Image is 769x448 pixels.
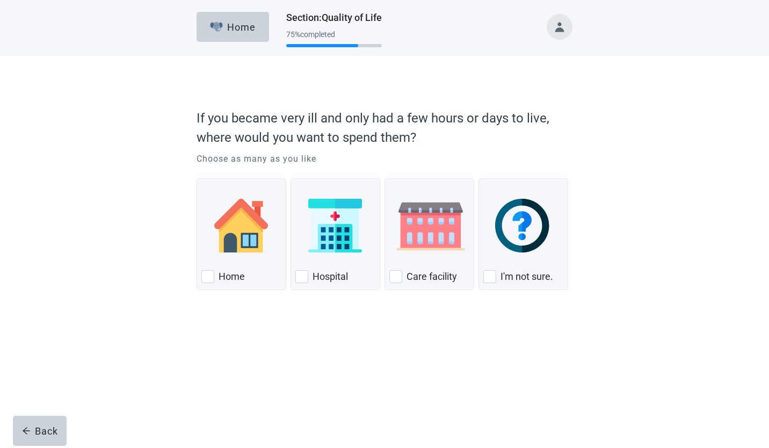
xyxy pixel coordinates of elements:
[13,416,67,446] button: arrow-leftBack
[197,153,572,165] p: Choose as many as you like
[313,270,348,283] label: Hospital
[286,30,382,39] div: 75 % completed
[197,12,269,42] button: ElephantHome
[219,270,245,283] label: Home
[500,270,553,283] label: I'm not sure.
[197,178,286,290] div: Home, checkbox, not checked
[291,178,380,290] div: Hospital, checkbox, not checked
[210,22,223,32] img: Elephant
[22,427,31,435] span: arrow-left
[197,109,567,147] p: If you became very ill and only had a few hours or days to live, where would you want to spend them?
[384,178,474,290] div: Care Facility, checkbox, not checked
[210,21,256,32] div: Home
[547,14,572,40] button: Toggle account menu
[286,26,382,52] div: Progress section
[286,10,382,25] h1: Section : Quality of Life
[407,270,457,283] label: Care facility
[22,425,58,436] div: Back
[478,178,568,290] div: I'm not sure., checkbox, not checked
